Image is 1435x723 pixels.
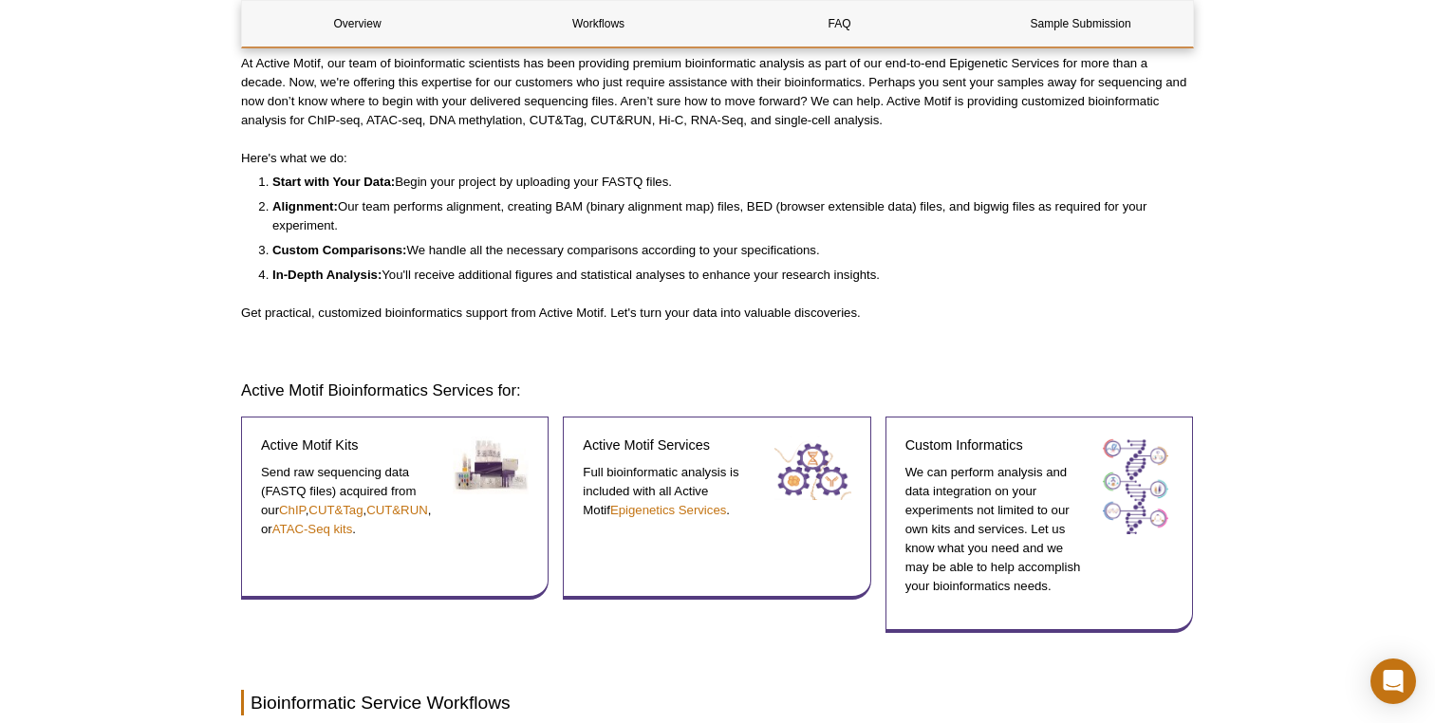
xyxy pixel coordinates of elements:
a: ChIP [279,503,306,517]
p: Here's what we do: [241,149,1194,168]
strong: Custom Comparisons: [272,243,406,257]
h2: Bioinformatic Service Workflows [241,690,1194,715]
a: Epigenetics Services [610,503,726,517]
h3: Active Motif Bioinformatics Services for: [241,380,1194,402]
a: ATAC-Seq kits [272,522,353,536]
a: FAQ [724,1,955,46]
p: At Active Motif, our team of bioinformatic scientists has been providing premium bioinformatic an... [241,54,1194,130]
li: Begin your project by uploading your FASTQ files. [272,173,1175,192]
h4: Custom Informatics [905,436,1083,454]
p: Full bioinformatic analysis is included with all Active Motif . [583,463,760,520]
img: Active Motif Kit [453,436,529,494]
h4: Active Motif Services [583,436,760,454]
li: Our team performs alignment, creating BAM (binary alignment map) files, BED (browser extensible d... [272,197,1175,235]
li: We handle all the necessary comparisons according to your specifications. [272,241,1175,260]
img: Custom Services [1102,436,1168,534]
strong: Start with Your Data: [272,175,395,189]
img: Epigenetic Services [774,436,850,500]
p: Get practical, customized bioinformatics support from Active Motif. Let's turn your data into val... [241,304,1194,323]
a: Workflows [483,1,714,46]
p: Send raw sequencing data (FASTQ files) acquired from our , , , or . [261,463,438,539]
a: Overview [242,1,473,46]
p: We can perform analysis and data integration on your experiments not limited to our own kits and ... [905,463,1083,596]
strong: In-Depth Analysis: [272,268,382,282]
a: Sample Submission [965,1,1196,46]
li: You'll receive additional figures and statistical analyses to enhance your research insights. [272,266,1175,285]
strong: Alignment: [272,199,338,213]
h4: Active Motif Kits [261,436,438,454]
div: Open Intercom Messenger [1370,658,1416,704]
a: CUT&RUN [366,503,427,517]
a: CUT&Tag [308,503,363,517]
